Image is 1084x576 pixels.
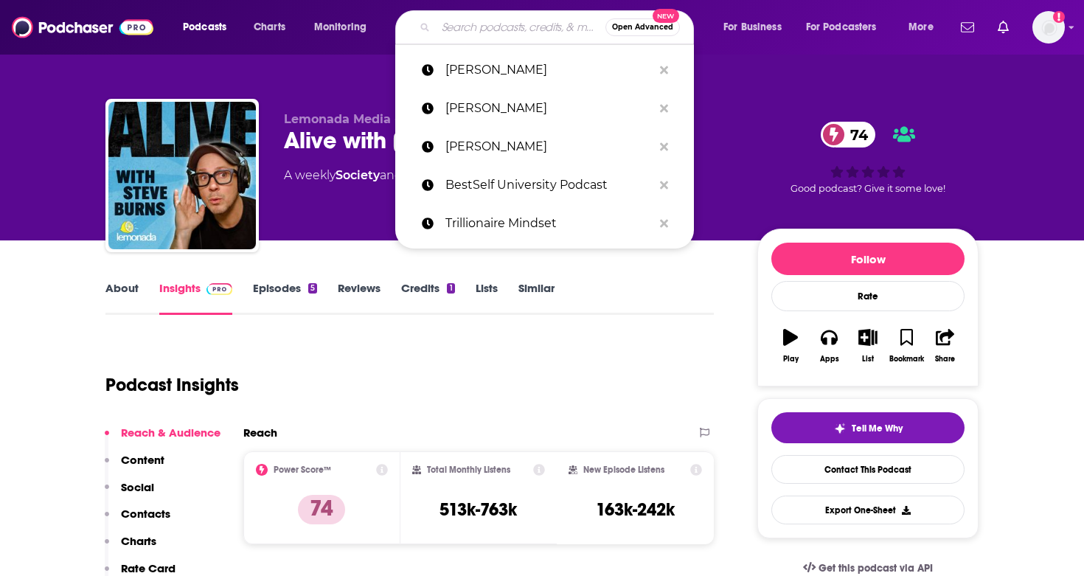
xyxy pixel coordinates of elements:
[336,168,380,182] a: Society
[1032,11,1065,44] span: Logged in as antoine.jordan
[796,15,898,39] button: open menu
[862,355,874,364] div: List
[771,455,965,484] a: Contact This Podcast
[806,17,877,38] span: For Podcasters
[445,51,653,89] p: Steve Burns
[887,319,925,372] button: Bookmark
[771,281,965,311] div: Rate
[445,166,653,204] p: BestSelf University Podcast
[338,281,381,315] a: Reviews
[849,319,887,372] button: List
[723,17,782,38] span: For Business
[612,24,673,31] span: Open Advanced
[244,15,294,39] a: Charts
[771,319,810,372] button: Play
[254,17,285,38] span: Charts
[1032,11,1065,44] button: Show profile menu
[810,319,848,372] button: Apps
[395,51,694,89] a: [PERSON_NAME]
[771,412,965,443] button: tell me why sparkleTell Me Why
[105,507,170,534] button: Contacts
[926,319,965,372] button: Share
[757,112,979,204] div: 74Good podcast? Give it some love!
[476,281,498,315] a: Lists
[992,15,1015,40] a: Show notifications dropdown
[253,281,317,315] a: Episodes5
[445,128,653,166] p: Jameela Jmil
[791,183,945,194] span: Good podcast? Give it some love!
[771,496,965,524] button: Export One-Sheet
[105,426,220,453] button: Reach & Audience
[583,465,664,475] h2: New Episode Listens
[121,426,220,440] p: Reach & Audience
[395,89,694,128] a: [PERSON_NAME]
[395,166,694,204] a: BestSelf University Podcast
[409,10,708,44] div: Search podcasts, credits, & more...
[427,465,510,475] h2: Total Monthly Listens
[105,281,139,315] a: About
[1032,11,1065,44] img: User Profile
[284,112,391,126] span: Lemonada Media
[819,562,933,575] span: Get this podcast via API
[274,465,331,475] h2: Power Score™
[121,507,170,521] p: Contacts
[834,423,846,434] img: tell me why sparkle
[206,283,232,295] img: Podchaser Pro
[121,561,176,575] p: Rate Card
[314,17,366,38] span: Monitoring
[713,15,800,39] button: open menu
[771,243,965,275] button: Follow
[908,17,934,38] span: More
[105,374,239,396] h1: Podcast Insights
[898,15,952,39] button: open menu
[935,355,955,364] div: Share
[105,453,164,480] button: Content
[304,15,386,39] button: open menu
[835,122,875,148] span: 74
[445,204,653,243] p: Trillionaire Mindset
[1053,11,1065,23] svg: Add a profile image
[380,168,403,182] span: and
[105,534,156,561] button: Charts
[12,13,153,41] img: Podchaser - Follow, Share and Rate Podcasts
[596,499,675,521] h3: 163k-242k
[121,453,164,467] p: Content
[852,423,903,434] span: Tell Me Why
[439,499,517,521] h3: 513k-763k
[653,9,679,23] span: New
[955,15,980,40] a: Show notifications dropdown
[783,355,799,364] div: Play
[436,15,605,39] input: Search podcasts, credits, & more...
[820,355,839,364] div: Apps
[445,89,653,128] p: Jameela Jamil
[518,281,555,315] a: Similar
[401,281,454,315] a: Credits1
[395,204,694,243] a: Trillionaire Mindset
[605,18,680,36] button: Open AdvancedNew
[284,167,496,184] div: A weekly podcast
[183,17,226,38] span: Podcasts
[108,102,256,249] img: Alive with Steve Burns
[121,534,156,548] p: Charts
[889,355,924,364] div: Bookmark
[1034,526,1069,561] iframe: Intercom live chat
[243,426,277,440] h2: Reach
[105,480,154,507] button: Social
[298,495,345,524] p: 74
[395,128,694,166] a: [PERSON_NAME]
[821,122,875,148] a: 74
[308,283,317,294] div: 5
[159,281,232,315] a: InsightsPodchaser Pro
[447,283,454,294] div: 1
[173,15,246,39] button: open menu
[121,480,154,494] p: Social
